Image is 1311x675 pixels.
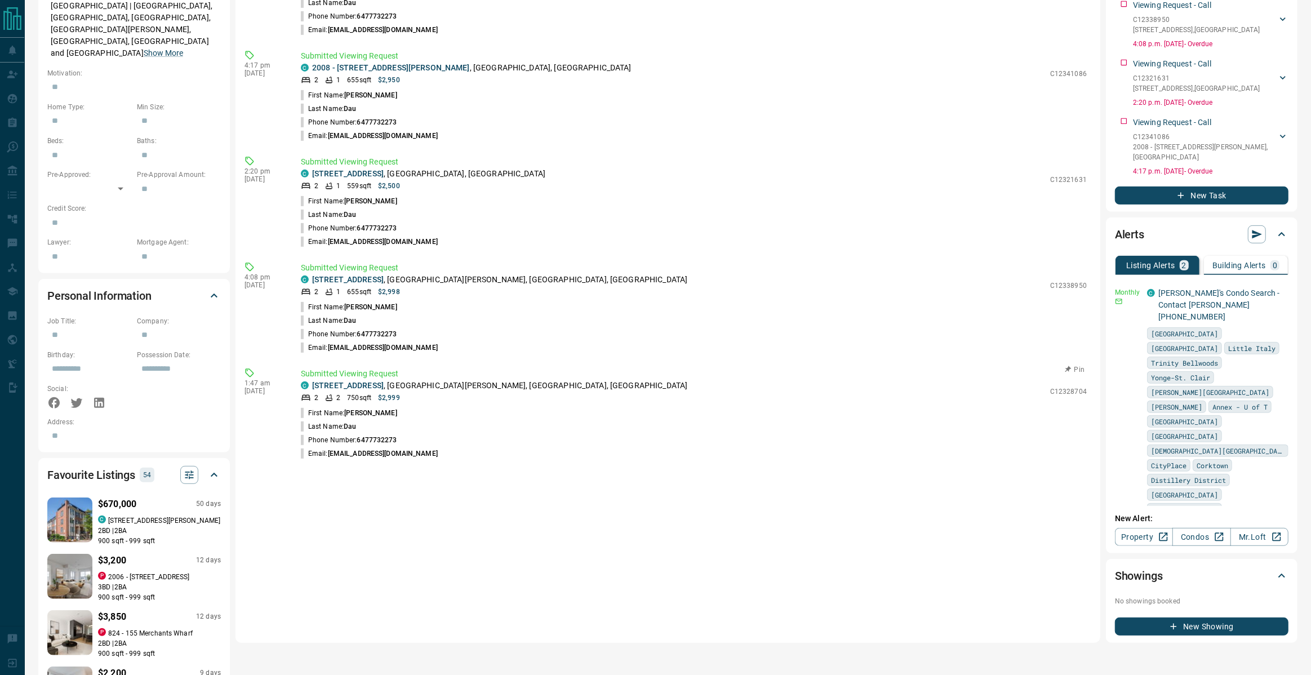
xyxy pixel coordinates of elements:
p: Job Title: [47,316,131,326]
p: [DATE] [245,281,284,289]
a: [STREET_ADDRESS] [312,381,384,390]
p: 1 [336,75,340,85]
p: Pre-Approved: [47,170,131,180]
p: Phone Number: [301,435,397,445]
p: Last Name: [301,316,356,326]
p: Last Name: [301,421,356,432]
p: Motivation: [47,68,221,78]
span: 6477732273 [357,330,397,338]
p: C12328704 [1050,387,1087,397]
p: Credit Score: [47,203,221,214]
div: C12338950[STREET_ADDRESS],[GEOGRAPHIC_DATA] [1133,12,1288,37]
span: [GEOGRAPHIC_DATA] [1151,504,1218,515]
span: [PERSON_NAME] [344,303,397,311]
p: C12321631 [1133,73,1260,83]
a: Mr.Loft [1230,528,1288,546]
p: 2 [314,393,318,403]
p: First Name: [301,302,397,312]
p: 2 [1182,261,1186,269]
h2: Personal Information [47,287,152,305]
p: 4:17 pm [245,61,284,69]
a: [STREET_ADDRESS] [312,169,384,178]
div: property.ca [98,628,106,636]
span: CityPlace [1151,460,1186,471]
p: Baths: [137,136,221,146]
p: Submitted Viewing Request [301,368,1087,380]
p: Lawyer: [47,237,131,247]
div: condos.ca [301,276,309,283]
span: [EMAIL_ADDRESS][DOMAIN_NAME] [328,450,438,458]
p: Social: [47,384,131,394]
p: C12341086 [1133,132,1277,142]
p: , [GEOGRAPHIC_DATA][PERSON_NAME], [GEOGRAPHIC_DATA], [GEOGRAPHIC_DATA] [312,274,687,286]
p: C12338950 [1133,15,1260,25]
p: $670,000 [98,498,136,511]
p: 2 [314,287,318,297]
p: Email: [301,25,438,35]
div: condos.ca [1147,289,1155,297]
div: Personal Information [47,282,221,309]
span: [EMAIL_ADDRESS][DOMAIN_NAME] [328,26,438,34]
p: Min Size: [137,102,221,112]
p: Mortgage Agent: [137,237,221,247]
p: 1:47 am [245,379,284,387]
p: New Alert: [1115,513,1288,525]
p: 2:20 p.m. [DATE] - Overdue [1133,97,1288,108]
p: Submitted Viewing Request [301,156,1087,168]
p: Email: [301,131,438,141]
span: 6477732273 [357,12,397,20]
img: Favourited listing [36,554,104,599]
p: 4:17 p.m. [DATE] - Overdue [1133,166,1288,176]
span: Trinity Bellwoods [1151,357,1218,368]
p: [DATE] [245,387,284,395]
p: 1 [336,287,340,297]
p: 900 sqft - 999 sqft [98,536,221,546]
p: [DATE] [245,69,284,77]
button: Show More [144,47,183,59]
button: Pin [1059,365,1091,375]
a: Favourited listing$3,20012 daysproperty.ca2006 - [STREET_ADDRESS]3BD |2BA900 sqft - 999 sqft [47,552,221,602]
span: [PERSON_NAME] [1151,401,1202,412]
p: $2,999 [378,393,400,403]
p: Building Alerts [1212,261,1266,269]
span: Yonge-St. Clair [1151,372,1210,383]
p: $2,950 [378,75,400,85]
a: Favourited listing$670,00050 dayscondos.ca[STREET_ADDRESS][PERSON_NAME]2BD |2BA900 sqft - 999 sqft [47,495,221,546]
p: , [GEOGRAPHIC_DATA][PERSON_NAME], [GEOGRAPHIC_DATA], [GEOGRAPHIC_DATA] [312,380,687,392]
p: 2 [314,181,318,191]
p: Email: [301,237,438,247]
svg: Email [1115,297,1123,305]
span: 6477732273 [357,436,397,444]
p: 4:08 p.m. [DATE] - Overdue [1133,39,1288,49]
p: Last Name: [301,104,356,114]
p: , [GEOGRAPHIC_DATA], [GEOGRAPHIC_DATA] [312,168,545,180]
span: Dau [344,423,356,430]
div: property.ca [98,572,106,580]
p: Viewing Request - Call [1133,117,1211,128]
p: 3 BD | 2 BA [98,582,221,592]
p: [STREET_ADDRESS] , [GEOGRAPHIC_DATA] [1133,83,1260,94]
h2: Favourite Listings [47,466,135,484]
p: 1 [336,181,340,191]
p: 0 [1273,261,1277,269]
p: Submitted Viewing Request [301,262,1087,274]
p: 559 sqft [347,181,371,191]
a: [PERSON_NAME]'s Condo Search - Contact [PERSON_NAME] [PHONE_NUMBER] [1158,288,1280,321]
p: Phone Number: [301,117,397,127]
p: $3,200 [98,554,126,567]
p: 655 sqft [347,287,371,297]
a: Condos [1172,528,1230,546]
p: 655 sqft [347,75,371,85]
span: [GEOGRAPHIC_DATA] [1151,328,1218,339]
span: [PERSON_NAME] [344,197,397,205]
p: Submitted Viewing Request [301,50,1087,62]
p: 4:08 pm [245,273,284,281]
p: Phone Number: [301,223,397,233]
p: First Name: [301,408,397,418]
p: $2,500 [378,181,400,191]
button: New Task [1115,186,1288,205]
div: condos.ca [301,170,309,177]
p: [STREET_ADDRESS][PERSON_NAME] [108,516,220,526]
p: Birthday: [47,350,131,360]
span: Dau [344,211,356,219]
